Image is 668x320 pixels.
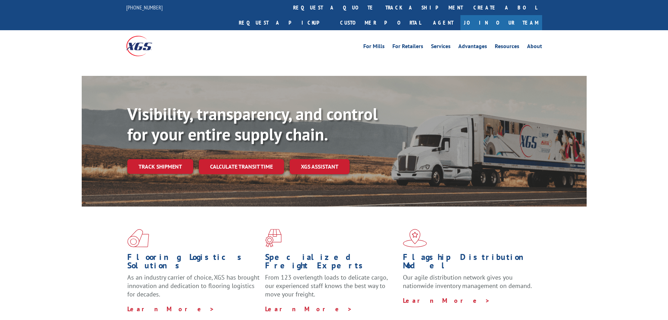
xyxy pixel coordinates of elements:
[527,44,542,51] a: About
[127,305,215,313] a: Learn More >
[335,15,426,30] a: Customer Portal
[265,305,352,313] a: Learn More >
[290,159,350,174] a: XGS ASSISTANT
[431,44,451,51] a: Services
[403,253,535,273] h1: Flagship Distribution Model
[127,159,193,174] a: Track shipment
[126,4,163,11] a: [PHONE_NUMBER]
[199,159,284,174] a: Calculate transit time
[234,15,335,30] a: Request a pickup
[403,296,490,305] a: Learn More >
[460,15,542,30] a: Join Our Team
[265,229,282,247] img: xgs-icon-focused-on-flooring-red
[403,273,532,290] span: Our agile distribution network gives you nationwide inventory management on demand.
[363,44,385,51] a: For Mills
[392,44,423,51] a: For Retailers
[426,15,460,30] a: Agent
[127,253,260,273] h1: Flooring Logistics Solutions
[495,44,519,51] a: Resources
[127,103,378,145] b: Visibility, transparency, and control for your entire supply chain.
[127,229,149,247] img: xgs-icon-total-supply-chain-intelligence-red
[265,253,398,273] h1: Specialized Freight Experts
[265,273,398,305] p: From 123 overlength loads to delicate cargo, our experienced staff knows the best way to move you...
[127,273,259,298] span: As an industry carrier of choice, XGS has brought innovation and dedication to flooring logistics...
[458,44,487,51] a: Advantages
[403,229,427,247] img: xgs-icon-flagship-distribution-model-red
